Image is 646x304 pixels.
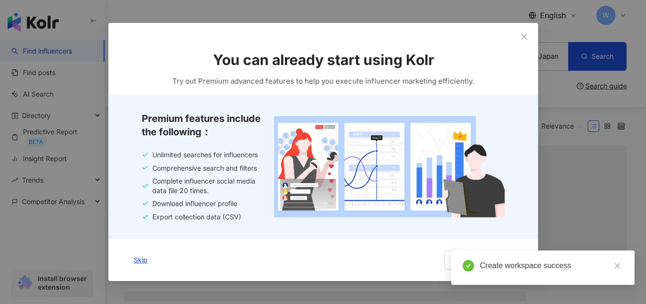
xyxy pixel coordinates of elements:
[445,250,523,270] button: More pricing plans
[142,112,263,139] span: Premium features include the following：
[134,256,148,264] span: Skip
[142,150,263,160] div: Unlimited searches for influencers
[142,163,263,173] div: Comprehensive search and filters
[463,260,474,271] span: check-circle
[142,176,263,195] div: Complete influencer social media data file 20 times.
[212,50,434,70] span: You can already start using Kolr
[515,27,534,46] button: Close
[520,33,528,41] span: close
[124,250,158,270] button: Skip
[142,212,263,222] div: Export collection data (CSV)
[142,199,263,209] div: Download influencer profile
[480,260,623,271] div: Create workspace success
[614,262,621,269] span: close
[274,116,505,217] img: free trial onboarding
[172,76,474,87] span: Try out Premium advanced features to help you execute influencer marketing efficiently.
